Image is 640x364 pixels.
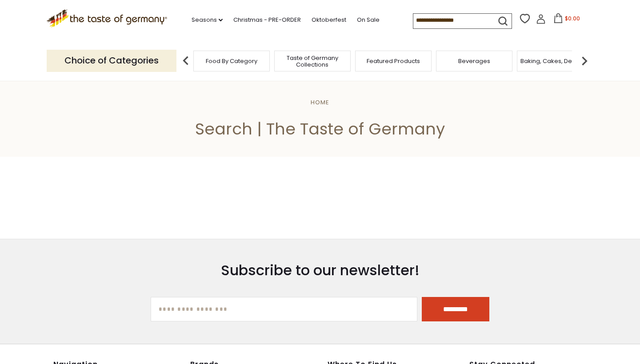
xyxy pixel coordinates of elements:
[458,58,490,64] a: Beverages
[28,119,612,139] h1: Search | The Taste of Germany
[47,50,176,71] p: Choice of Categories
[151,261,489,279] h3: Subscribe to our newsletter!
[520,58,589,64] a: Baking, Cakes, Desserts
[357,15,380,25] a: On Sale
[177,52,195,70] img: previous arrow
[233,15,301,25] a: Christmas - PRE-ORDER
[312,15,346,25] a: Oktoberfest
[548,13,585,27] button: $0.00
[206,58,257,64] a: Food By Category
[367,58,420,64] a: Featured Products
[277,55,348,68] a: Taste of Germany Collections
[192,15,223,25] a: Seasons
[311,98,329,107] a: Home
[576,52,593,70] img: next arrow
[565,15,580,22] span: $0.00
